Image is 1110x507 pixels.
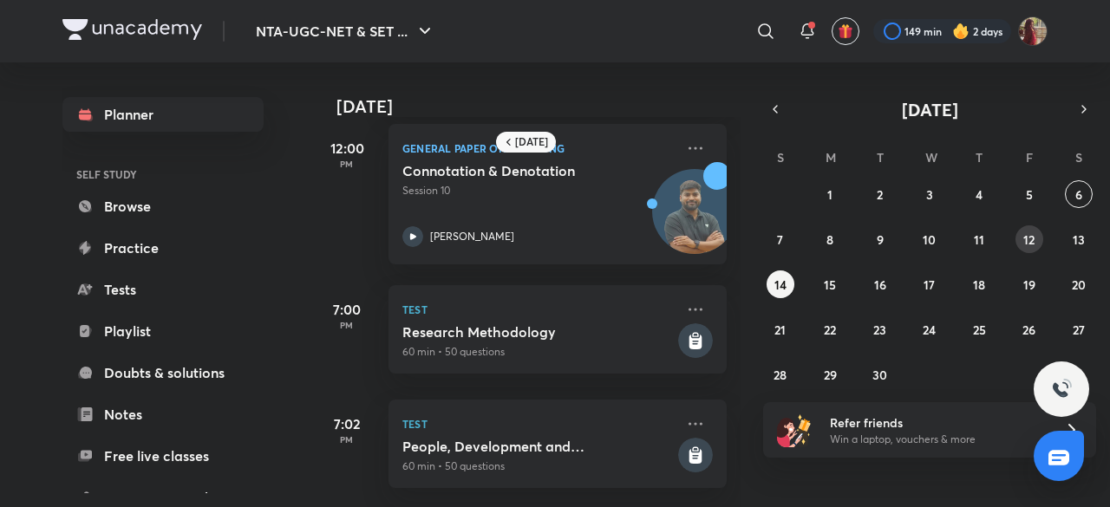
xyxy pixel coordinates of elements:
[866,180,894,208] button: September 2, 2025
[866,225,894,253] button: September 9, 2025
[976,186,983,203] abbr: September 4, 2025
[873,322,886,338] abbr: September 23, 2025
[924,276,935,293] abbr: September 17, 2025
[1075,149,1082,166] abbr: Saturday
[926,186,933,203] abbr: September 3, 2025
[402,323,675,341] h5: Research Methodology
[866,270,894,298] button: September 16, 2025
[902,98,958,121] span: [DATE]
[767,315,794,343] button: September 21, 2025
[1072,276,1086,293] abbr: September 20, 2025
[774,276,787,293] abbr: September 14, 2025
[312,299,382,320] h5: 7:00
[62,397,264,432] a: Notes
[973,322,986,338] abbr: September 25, 2025
[402,458,675,474] p: 60 min • 50 questions
[976,149,983,166] abbr: Thursday
[402,413,675,434] p: Test
[874,276,886,293] abbr: September 16, 2025
[1018,16,1048,46] img: Srishti Sharma
[62,159,264,189] h6: SELF STUDY
[1065,270,1093,298] button: September 20, 2025
[1015,315,1043,343] button: September 26, 2025
[816,315,844,343] button: September 22, 2025
[767,225,794,253] button: September 7, 2025
[312,413,382,434] h5: 7:02
[1022,322,1035,338] abbr: September 26, 2025
[824,367,837,383] abbr: September 29, 2025
[1023,231,1035,248] abbr: September 12, 2025
[62,19,202,40] img: Company Logo
[312,434,382,445] p: PM
[925,149,937,166] abbr: Wednesday
[816,180,844,208] button: September 1, 2025
[336,96,744,117] h4: [DATE]
[916,270,943,298] button: September 17, 2025
[653,179,736,262] img: Avatar
[816,270,844,298] button: September 15, 2025
[1015,270,1043,298] button: September 19, 2025
[965,225,993,253] button: September 11, 2025
[62,355,264,390] a: Doubts & solutions
[402,183,675,198] p: Session 10
[62,97,264,132] a: Planner
[767,270,794,298] button: September 14, 2025
[62,314,264,348] a: Playlist
[312,159,382,169] p: PM
[827,186,832,203] abbr: September 1, 2025
[965,315,993,343] button: September 25, 2025
[1065,225,1093,253] button: September 13, 2025
[1065,180,1093,208] button: September 6, 2025
[866,315,894,343] button: September 23, 2025
[1051,379,1072,400] img: ttu
[830,413,1043,432] h6: Refer friends
[824,322,836,338] abbr: September 22, 2025
[62,19,202,44] a: Company Logo
[826,231,833,248] abbr: September 8, 2025
[877,149,884,166] abbr: Tuesday
[777,413,812,447] img: referral
[916,315,943,343] button: September 24, 2025
[62,439,264,473] a: Free live classes
[402,344,675,360] p: 60 min • 50 questions
[1023,276,1035,293] abbr: September 19, 2025
[826,149,836,166] abbr: Monday
[1065,315,1093,343] button: September 27, 2025
[916,225,943,253] button: September 10, 2025
[1073,231,1085,248] abbr: September 13, 2025
[767,361,794,388] button: September 28, 2025
[312,320,382,330] p: PM
[774,322,786,338] abbr: September 21, 2025
[965,180,993,208] button: September 4, 2025
[923,231,936,248] abbr: September 10, 2025
[824,276,836,293] abbr: September 15, 2025
[402,299,675,320] p: Test
[1015,180,1043,208] button: September 5, 2025
[923,322,936,338] abbr: September 24, 2025
[787,97,1072,121] button: [DATE]
[866,361,894,388] button: September 30, 2025
[974,231,984,248] abbr: September 11, 2025
[62,272,264,307] a: Tests
[62,189,264,224] a: Browse
[973,276,985,293] abbr: September 18, 2025
[245,14,446,49] button: NTA-UGC-NET & SET ...
[872,367,887,383] abbr: September 30, 2025
[1015,225,1043,253] button: September 12, 2025
[777,149,784,166] abbr: Sunday
[515,135,548,149] h6: [DATE]
[816,361,844,388] button: September 29, 2025
[832,17,859,45] button: avatar
[62,231,264,265] a: Practice
[1026,186,1033,203] abbr: September 5, 2025
[877,186,883,203] abbr: September 2, 2025
[1026,149,1033,166] abbr: Friday
[777,231,783,248] abbr: September 7, 2025
[816,225,844,253] button: September 8, 2025
[1073,322,1085,338] abbr: September 27, 2025
[916,180,943,208] button: September 3, 2025
[402,438,675,455] h5: People, Development and Environment
[952,23,970,40] img: streak
[877,231,884,248] abbr: September 9, 2025
[965,270,993,298] button: September 18, 2025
